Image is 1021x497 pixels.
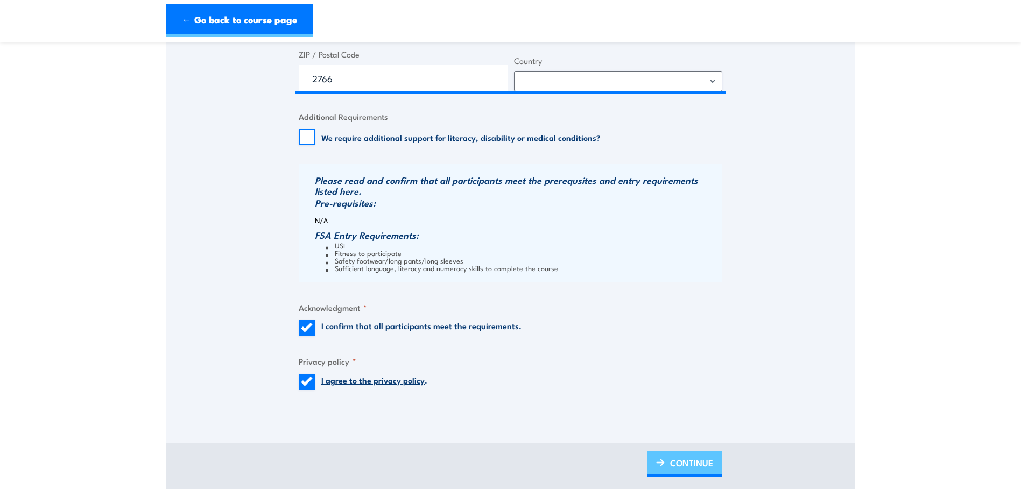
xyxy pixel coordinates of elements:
[321,374,427,390] label: .
[315,175,720,196] h3: Please read and confirm that all participants meet the prerequsites and entry requirements listed...
[299,301,367,314] legend: Acknowledgment
[321,374,425,386] a: I agree to the privacy policy
[321,320,522,336] label: I confirm that all participants meet the requirements.
[315,230,720,240] h3: FSA Entry Requirements:
[166,4,313,37] a: ← Go back to course page
[326,257,720,264] li: Safety footwear/long pants/long sleeves
[315,216,720,224] p: N/A
[321,132,601,143] label: We require additional support for literacy, disability or medical conditions?
[326,242,720,249] li: USI
[514,55,723,67] label: Country
[299,110,388,123] legend: Additional Requirements
[326,264,720,272] li: Sufficient language, literacy and numeracy skills to complete the course
[670,449,713,477] span: CONTINUE
[315,197,720,208] h3: Pre-requisites:
[299,48,508,61] label: ZIP / Postal Code
[299,355,356,367] legend: Privacy policy
[647,451,722,477] a: CONTINUE
[326,249,720,257] li: Fitness to participate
